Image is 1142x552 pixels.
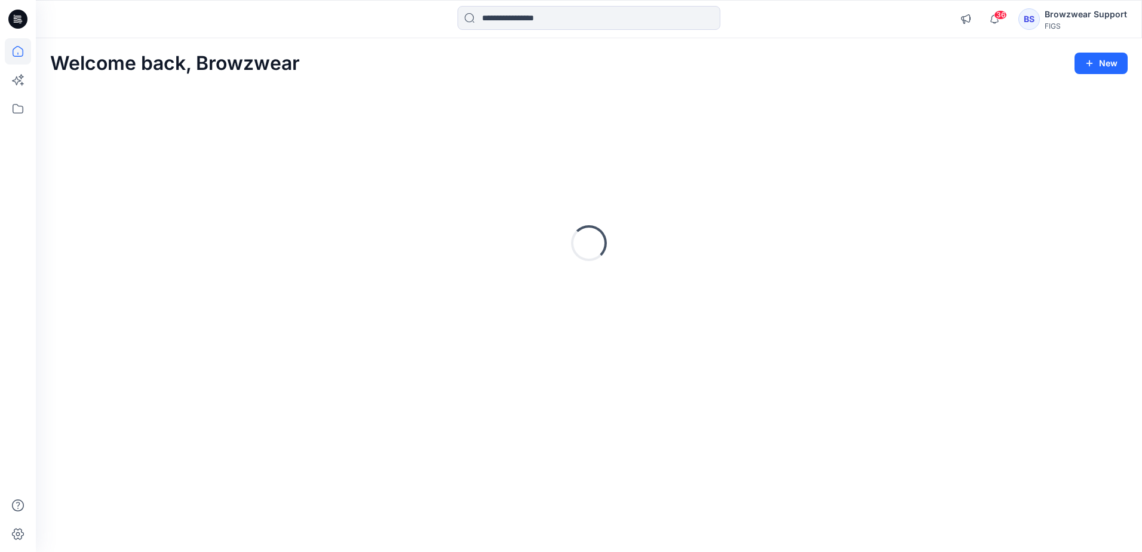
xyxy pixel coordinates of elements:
[50,53,300,75] h2: Welcome back, Browzwear
[1045,7,1127,22] div: Browzwear Support
[1018,8,1040,30] div: BS
[994,10,1007,20] span: 36
[1075,53,1128,74] button: New
[1045,22,1127,30] div: FIGS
